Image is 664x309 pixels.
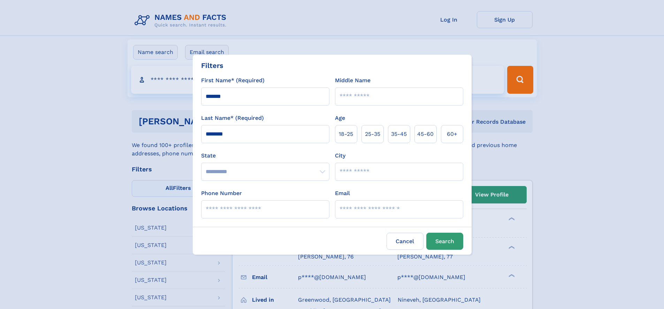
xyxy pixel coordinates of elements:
span: 25‑35 [365,130,380,138]
span: 45‑60 [417,130,434,138]
label: State [201,152,329,160]
span: 18‑25 [339,130,353,138]
span: 60+ [447,130,457,138]
label: Cancel [387,233,423,250]
span: 35‑45 [391,130,407,138]
label: Middle Name [335,76,371,85]
label: City [335,152,345,160]
label: Email [335,189,350,198]
button: Search [426,233,463,250]
div: Filters [201,60,223,71]
label: Last Name* (Required) [201,114,264,122]
label: First Name* (Required) [201,76,265,85]
label: Phone Number [201,189,242,198]
label: Age [335,114,345,122]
